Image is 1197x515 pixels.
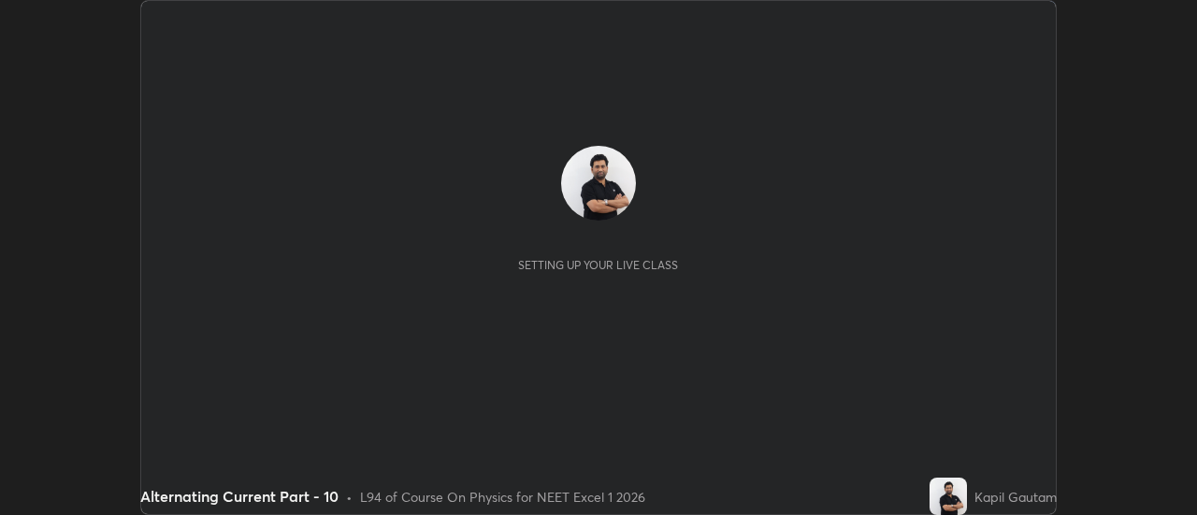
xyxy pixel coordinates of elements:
div: Alternating Current Part - 10 [140,485,339,508]
img: 00bbc326558d46f9aaf65f1f5dcb6be8.jpg [561,146,636,221]
div: • [346,487,353,507]
div: Setting up your live class [518,258,678,272]
img: 00bbc326558d46f9aaf65f1f5dcb6be8.jpg [930,478,967,515]
div: Kapil Gautam [974,487,1057,507]
div: L94 of Course On Physics for NEET Excel 1 2026 [360,487,645,507]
